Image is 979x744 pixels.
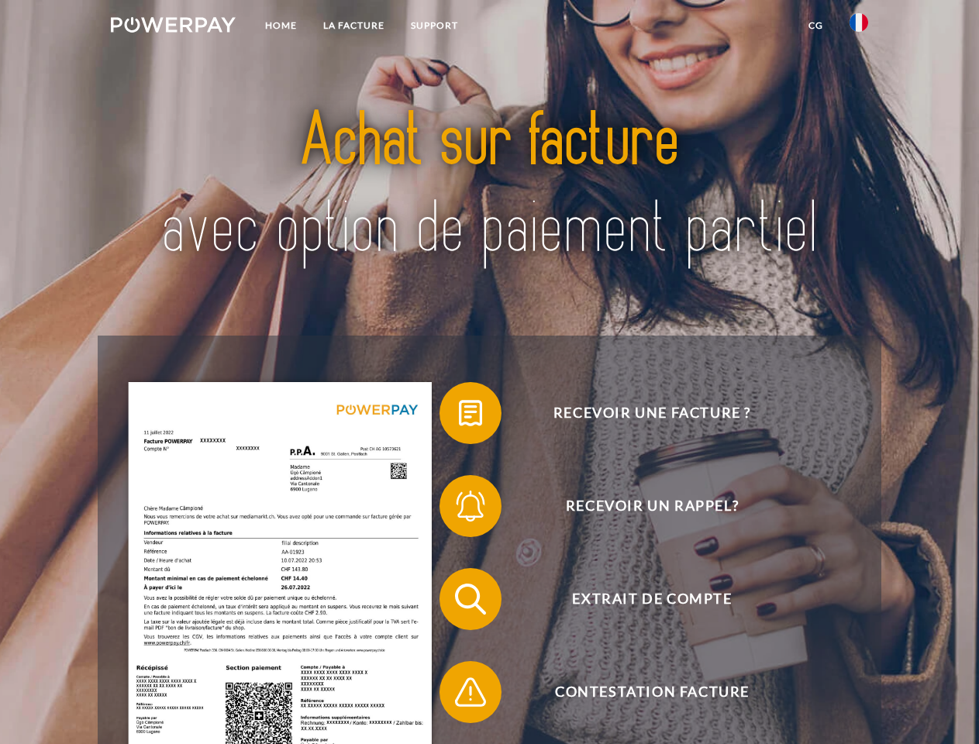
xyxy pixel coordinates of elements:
[111,17,236,33] img: logo-powerpay-white.svg
[462,382,842,444] span: Recevoir une facture ?
[148,74,831,297] img: title-powerpay_fr.svg
[850,13,868,32] img: fr
[310,12,398,40] a: LA FACTURE
[462,475,842,537] span: Recevoir un rappel?
[451,394,490,432] img: qb_bill.svg
[462,661,842,723] span: Contestation Facture
[440,382,843,444] button: Recevoir une facture ?
[440,661,843,723] button: Contestation Facture
[451,673,490,711] img: qb_warning.svg
[440,568,843,630] button: Extrait de compte
[252,12,310,40] a: Home
[440,475,843,537] button: Recevoir un rappel?
[451,487,490,525] img: qb_bell.svg
[451,580,490,618] img: qb_search.svg
[398,12,471,40] a: Support
[795,12,836,40] a: CG
[462,568,842,630] span: Extrait de compte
